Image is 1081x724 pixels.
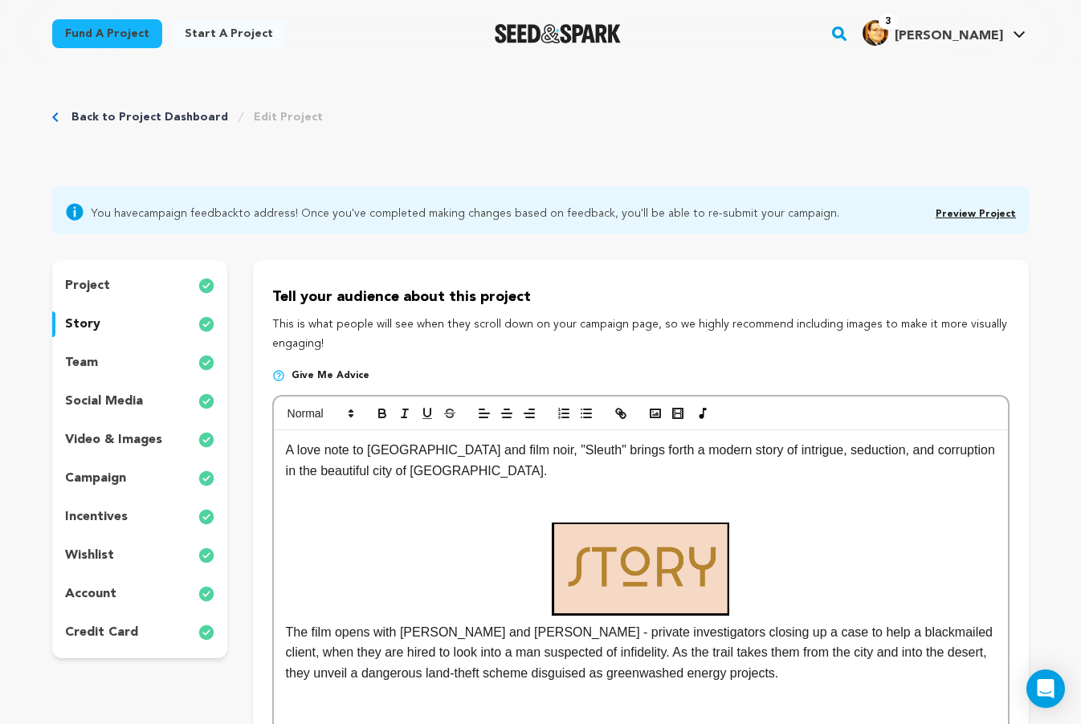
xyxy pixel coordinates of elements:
p: social media [65,392,143,411]
div: Guillermo E. B.'s Profile [863,20,1003,46]
a: campaign feedback [138,208,239,219]
button: story [52,311,227,337]
p: video & images [65,430,162,449]
img: help-circle.svg [272,369,285,382]
button: account [52,581,227,607]
div: Open Intercom Messenger [1026,669,1065,708]
p: wishlist [65,546,114,565]
button: project [52,273,227,299]
a: Edit Project [254,109,323,125]
img: check-circle-full.svg [198,392,214,411]
p: campaign [65,469,126,488]
img: Seed&Spark Logo Dark Mode [495,24,621,43]
p: Tell your audience about this project [272,286,1010,309]
img: check-circle-full.svg [198,276,214,295]
img: 1757217604-8.png [552,523,729,616]
img: 94a1f6defa965143.jpg [863,20,888,46]
img: check-circle-full.svg [198,507,214,527]
img: check-circle-full.svg [198,584,214,604]
button: credit card [52,620,227,645]
a: Start a project [172,19,286,48]
p: A love note to [GEOGRAPHIC_DATA] and film noir, "Sleuth" brings forth a modern story of intrigue,... [286,440,996,481]
p: team [65,353,98,372]
button: campaign [52,466,227,491]
button: incentives [52,504,227,530]
div: Breadcrumb [52,109,323,125]
span: You have to address! Once you've completed making changes based on feedback, you'll be able to re... [91,202,839,222]
a: Seed&Spark Homepage [495,24,621,43]
img: check-circle-full.svg [198,353,214,372]
button: team [52,350,227,376]
span: [PERSON_NAME] [895,30,1003,43]
p: credit card [65,623,138,642]
p: account [65,584,116,604]
button: wishlist [52,543,227,568]
a: Fund a project [52,19,162,48]
img: check-circle-full.svg [198,546,214,565]
a: Preview Project [936,209,1016,219]
img: check-circle-full.svg [198,315,214,334]
p: This is what people will see when they scroll down on your campaign page, so we highly recommend ... [272,315,1010,354]
span: Guillermo E. B.'s Profile [859,17,1029,51]
p: story [65,315,100,334]
p: incentives [65,507,128,527]
span: Give me advice [292,369,369,382]
p: The film opens with [PERSON_NAME] and [PERSON_NAME] - private investigators closing up a case to ... [286,622,996,684]
a: Back to Project Dashboard [71,109,228,125]
img: check-circle-full.svg [198,623,214,642]
button: video & images [52,427,227,453]
button: social media [52,388,227,414]
img: check-circle-full.svg [198,430,214,449]
p: project [65,276,110,295]
a: Guillermo E. B.'s Profile [859,17,1029,46]
img: check-circle-full.svg [198,469,214,488]
span: 3 [879,14,897,30]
